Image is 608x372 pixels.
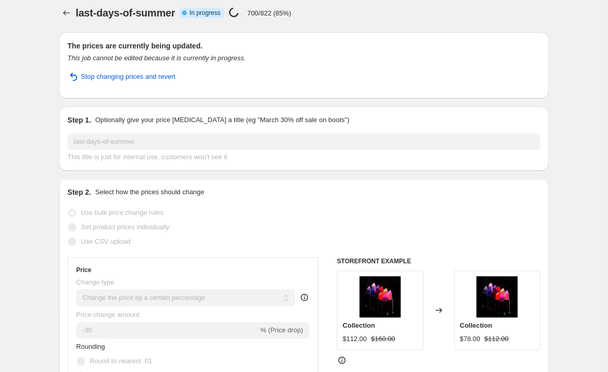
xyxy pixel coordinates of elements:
[247,9,291,17] p: 700/822 (85%)
[76,322,258,339] input: -15
[76,266,91,274] h3: Price
[81,238,130,245] span: Use CSV upload
[337,257,540,265] h6: STOREFRONT EXAMPLE
[76,343,105,350] span: Rounding
[95,187,204,197] p: Select how the prices should change
[67,54,246,62] i: This job cannot be edited because it is currently in progress.
[59,6,74,20] button: Price change jobs
[81,72,176,82] span: Stop changing prices and revert
[359,276,401,317] img: MELTfinals-Set_80x.jpg
[67,187,91,197] h2: Step 2.
[81,223,169,231] span: Set product prices individually
[67,153,227,161] span: This title is just for internal use, customers won't see it
[189,9,220,17] span: In progress
[260,326,303,334] span: % (Price drop)
[460,335,480,343] span: $78.00
[90,357,152,365] span: Round to nearest .01
[67,133,540,150] input: 30% off holiday sale
[67,115,91,125] h2: Step 1.
[371,335,395,343] span: $160.00
[342,322,375,329] span: Collection
[342,335,367,343] span: $112.00
[76,278,114,286] span: Change type
[95,115,349,125] p: Optionally give your price [MEDICAL_DATA] a title (eg "March 30% off sale on boots")
[61,69,182,85] button: Stop changing prices and revert
[76,7,175,19] span: last-days-of-summer
[476,276,517,317] img: MELTfinals-Set_80x.jpg
[484,335,508,343] span: $112.00
[81,209,163,216] span: Use bulk price change rules
[76,311,140,318] span: Price change amount
[299,292,309,302] div: help
[460,322,492,329] span: Collection
[67,41,540,51] h2: The prices are currently being updated.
